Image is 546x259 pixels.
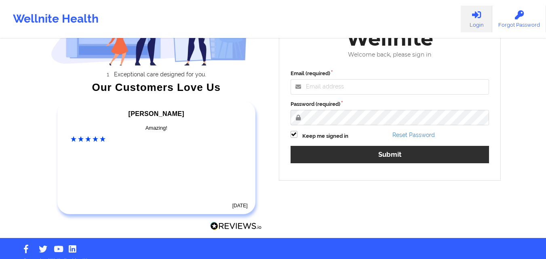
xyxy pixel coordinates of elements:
[210,222,262,232] a: Reviews.io Logo
[71,124,242,132] div: Amazing!
[210,222,262,230] img: Reviews.io Logo
[302,132,348,140] label: Keep me signed in
[291,100,489,108] label: Password (required)
[232,203,248,208] time: [DATE]
[51,83,262,91] div: Our Customers Love Us
[58,71,262,78] li: Exceptional care designed for you.
[291,79,489,95] input: Email address
[392,132,435,138] a: Reset Password
[492,6,546,32] a: Forgot Password
[291,69,489,78] label: Email (required)
[129,110,184,117] span: [PERSON_NAME]
[291,146,489,163] button: Submit
[461,6,492,32] a: Login
[285,51,495,58] div: Welcome back, please sign in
